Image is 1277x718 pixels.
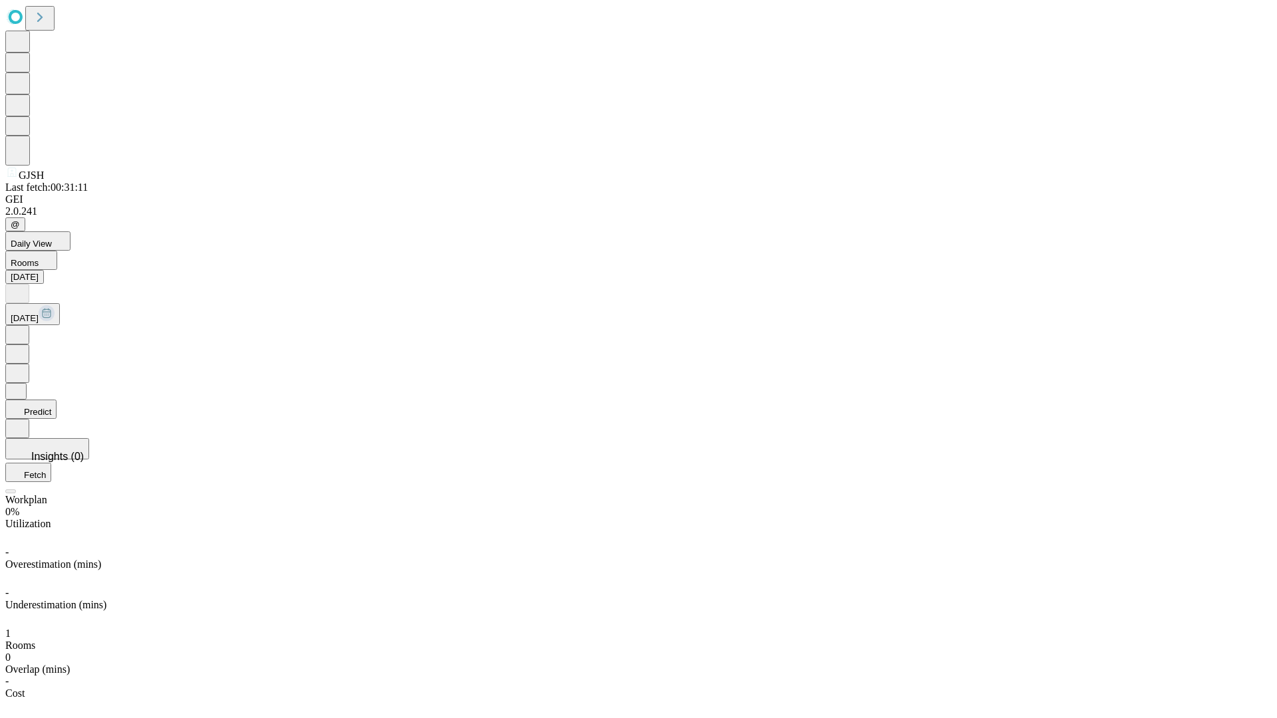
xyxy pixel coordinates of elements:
[5,652,11,663] span: 0
[5,400,57,419] button: Predict
[11,258,39,268] span: Rooms
[11,313,39,323] span: [DATE]
[5,675,9,687] span: -
[5,231,71,251] button: Daily View
[5,599,106,610] span: Underestimation (mins)
[5,205,1272,217] div: 2.0.241
[19,170,44,181] span: GJSH
[5,546,9,558] span: -
[5,663,70,675] span: Overlap (mins)
[5,494,47,505] span: Workplan
[5,270,44,284] button: [DATE]
[5,518,51,529] span: Utilization
[5,217,25,231] button: @
[5,628,11,639] span: 1
[5,687,25,699] span: Cost
[5,463,51,482] button: Fetch
[5,558,101,570] span: Overestimation (mins)
[5,587,9,598] span: -
[31,451,84,462] span: Insights (0)
[5,438,89,459] button: Insights (0)
[11,219,20,229] span: @
[5,181,88,193] span: Last fetch: 00:31:11
[5,251,57,270] button: Rooms
[5,193,1272,205] div: GEI
[11,239,52,249] span: Daily View
[5,640,35,651] span: Rooms
[5,303,60,325] button: [DATE]
[5,506,19,517] span: 0%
